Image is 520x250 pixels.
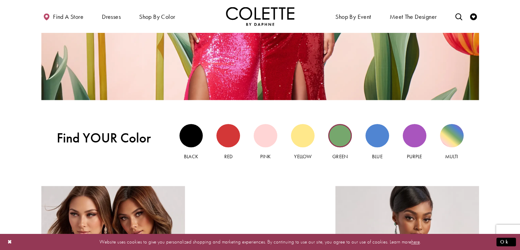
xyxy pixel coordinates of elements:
[403,124,426,148] div: Purple view
[403,124,426,161] a: Purple view Purple
[388,7,439,26] a: Meet the designer
[226,7,294,26] a: Visit Home Page
[100,7,122,26] span: Dresses
[440,124,464,161] a: Multi view Multi
[224,153,232,160] span: Red
[335,13,371,20] span: Shop By Event
[102,13,121,20] span: Dresses
[179,124,203,161] a: Black view Black
[137,7,177,26] span: Shop by color
[216,124,240,148] div: Red view
[440,124,464,148] div: Multi view
[496,238,516,246] button: Submit Dialog
[390,13,437,20] span: Meet the designer
[291,124,315,148] div: Yellow view
[179,124,203,148] div: Black view
[407,153,422,160] span: Purple
[184,153,198,160] span: Black
[372,153,382,160] span: Blue
[365,124,389,148] div: Blue view
[328,124,352,161] a: Green view Green
[468,7,479,26] a: Check Wishlist
[254,124,277,148] div: Pink view
[57,130,164,146] span: Find YOUR Color
[216,124,240,161] a: Red view Red
[254,124,277,161] a: Pink view Pink
[41,7,85,26] a: Find a store
[226,7,294,26] img: Colette by Daphne
[4,236,16,248] button: Close Dialog
[445,153,458,160] span: Multi
[411,238,420,245] a: here
[291,124,315,161] a: Yellow view Yellow
[294,153,311,160] span: Yellow
[365,124,389,161] a: Blue view Blue
[139,13,175,20] span: Shop by color
[332,153,347,160] span: Green
[49,237,471,247] p: Website uses cookies to give you personalized shopping and marketing experiences. By continuing t...
[453,7,464,26] a: Toggle search
[260,153,271,160] span: Pink
[334,7,373,26] span: Shop By Event
[328,124,352,148] div: Green view
[53,13,83,20] span: Find a store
